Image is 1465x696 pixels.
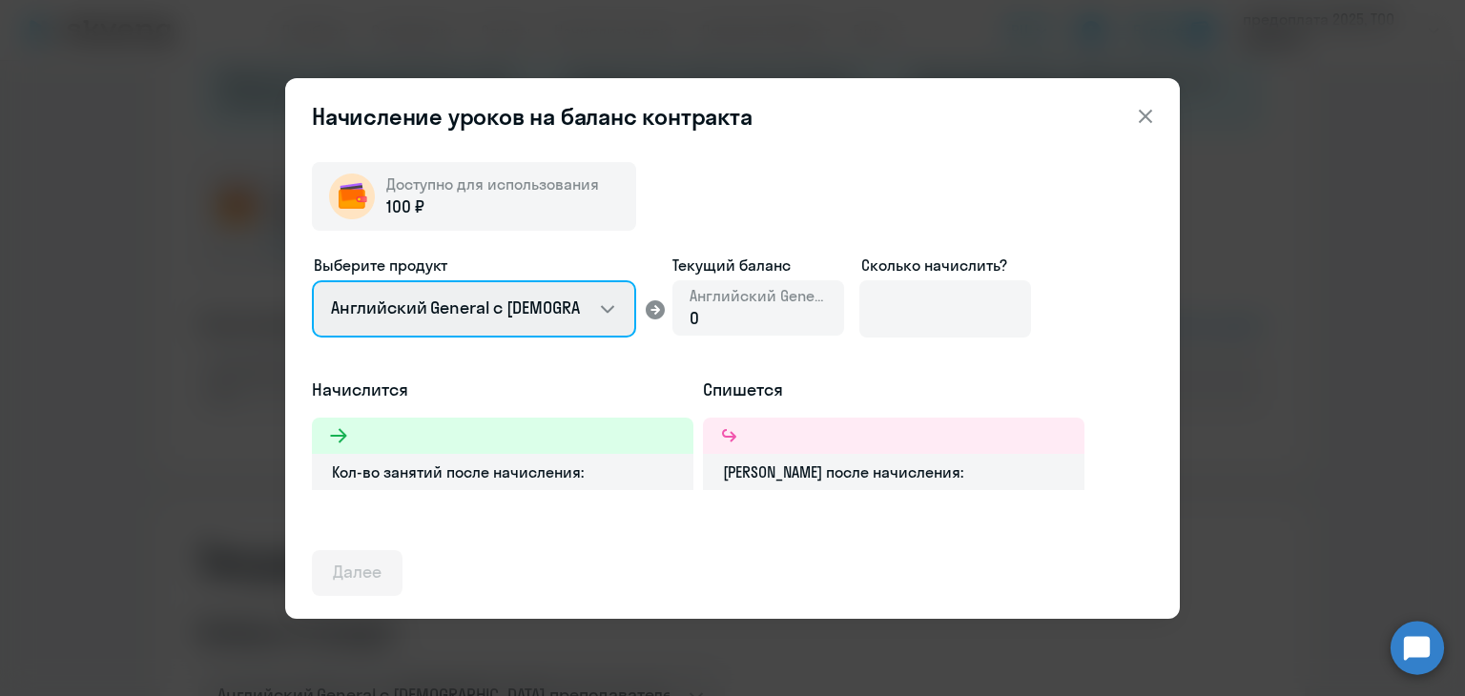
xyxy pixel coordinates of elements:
[329,174,375,219] img: wallet-circle.png
[690,285,827,306] span: Английский General
[333,560,382,584] div: Далее
[386,194,424,219] span: 100 ₽
[314,256,447,275] span: Выберите продукт
[386,174,599,194] span: Доступно для использования
[285,101,1180,132] header: Начисление уроков на баланс контракта
[312,550,402,596] button: Далее
[703,378,1084,402] h5: Спишется
[312,378,693,402] h5: Начислится
[703,454,1084,490] div: [PERSON_NAME] после начисления:
[312,454,693,490] div: Кол-во занятий после начисления:
[672,254,844,276] span: Текущий баланс
[690,307,699,329] span: 0
[861,256,1007,275] span: Сколько начислить?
